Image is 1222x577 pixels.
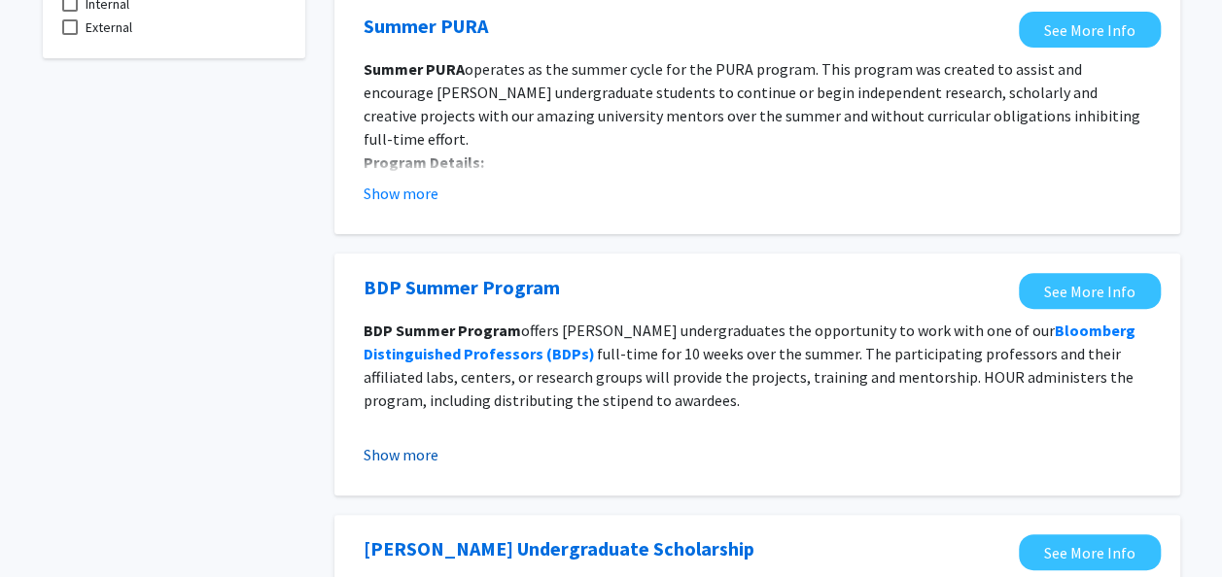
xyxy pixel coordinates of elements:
[364,59,465,79] strong: Summer PURA
[364,153,484,172] strong: Program Details:
[364,59,1140,149] span: operates as the summer cycle for the PURA program. This program was created to assist and encoura...
[1019,12,1161,48] a: Opens in a new tab
[86,16,132,39] span: External
[364,321,521,340] strong: BDP Summer Program
[15,490,83,562] iframe: Chat
[1019,273,1161,309] a: Opens in a new tab
[364,273,560,302] a: Opens in a new tab
[364,319,1151,412] p: offers [PERSON_NAME] undergraduates the opportunity to work with one of our full-time for 10 week...
[364,12,488,41] a: Opens in a new tab
[364,182,438,205] button: Show more
[364,534,754,563] a: Opens in a new tab
[1019,534,1161,570] a: Opens in a new tab
[364,443,438,466] button: Show more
